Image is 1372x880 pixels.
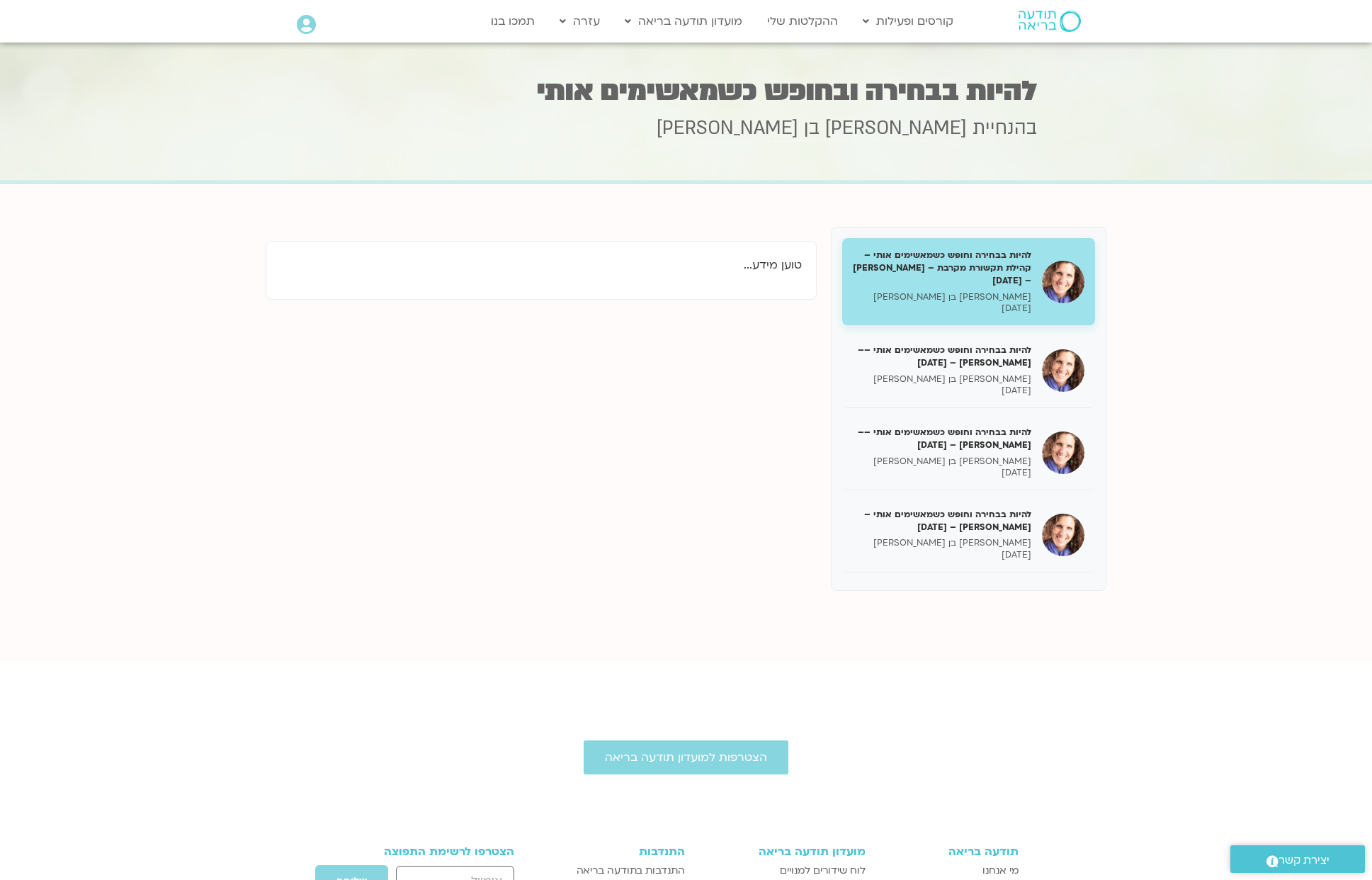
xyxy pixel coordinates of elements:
p: [PERSON_NAME] בן [PERSON_NAME] [853,537,1031,549]
a: קורסים ופעילות [856,8,960,35]
p: [PERSON_NAME] בן [PERSON_NAME] [853,373,1031,385]
a: עזרה [552,8,607,35]
p: [PERSON_NAME] בן [PERSON_NAME] [853,291,1031,303]
span: התנדבות בתודעה בריאה [577,862,685,879]
img: להיות בבחירה וחופש כשמאשימים אותי –– שאניה – 14/05/25 [1042,349,1084,392]
img: להיות בבחירה וחופש כשמאשימים אותי –– שאניה – 21/05/25 [1042,431,1084,474]
img: תודעה בריאה [1019,11,1081,32]
h3: התנדבות [553,845,684,858]
p: [DATE] [853,467,1031,479]
span: מי אנחנו [982,862,1019,879]
p: [DATE] [853,303,1031,315]
p: [DATE] [853,385,1031,397]
a: התנדבות בתודעה בריאה [553,862,684,879]
p: [PERSON_NAME] בן [PERSON_NAME] [853,456,1031,468]
a: מועדון תודעה בריאה [618,8,749,35]
h1: להיות בבחירה ובחופש כשמאשימים אותי [336,77,1037,105]
h5: להיות בבחירה וחופש כשמאשימים אותי – קהילת תקשורת מקרבת – [PERSON_NAME] – [DATE] [853,249,1031,288]
h3: מועדון תודעה בריאה [699,845,866,858]
a: יצירת קשר [1230,845,1365,873]
p: טוען מידע... [280,256,802,275]
a: ההקלטות שלי [760,8,845,35]
h5: להיות בבחירה וחופש כשמאשימים אותי – [PERSON_NAME] – [DATE] [853,508,1031,534]
span: בהנחיית [973,115,1037,141]
h3: תודעה בריאה [880,845,1019,858]
img: להיות בבחירה וחופש כשמאשימים אותי – קהילת תקשורת מקרבת – שאניה – 07/05/35 [1042,261,1084,303]
h5: להיות בבחירה וחופש כשמאשימים אותי –– [PERSON_NAME] – [DATE] [853,344,1031,369]
h5: להיות בבחירה וחופש כשמאשימים אותי –– [PERSON_NAME] – [DATE] [853,426,1031,451]
h3: הצטרפו לרשימת התפוצה [354,845,515,858]
span: הצטרפות למועדון תודעה בריאה [605,751,767,764]
img: להיות בבחירה וחופש כשמאשימים אותי – שאניה – 28/05/25 [1042,514,1084,556]
a: הצטרפות למועדון תודעה בריאה [584,740,788,774]
a: לוח שידורים למנויים [699,862,866,879]
a: תמכו בנו [484,8,542,35]
span: לוח שידורים למנויים [780,862,866,879]
span: יצירת קשר [1279,851,1330,870]
a: מי אנחנו [880,862,1019,879]
p: [DATE] [853,549,1031,561]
